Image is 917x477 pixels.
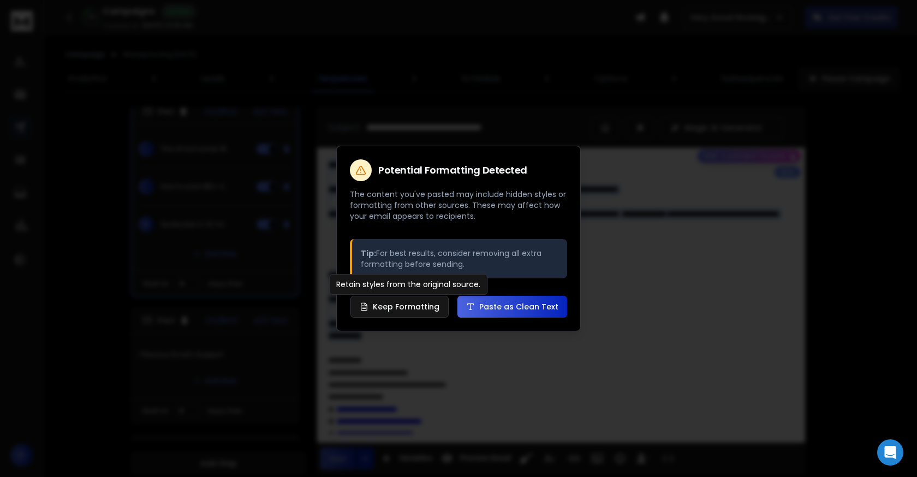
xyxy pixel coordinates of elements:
[350,189,567,222] p: The content you've pasted may include hidden styles or formatting from other sources. These may a...
[378,165,527,175] h2: Potential Formatting Detected
[877,439,903,466] div: Open Intercom Messenger
[350,296,449,318] button: Keep Formatting
[361,248,558,270] p: For best results, consider removing all extra formatting before sending.
[329,274,487,295] div: Retain styles from the original source.
[457,296,567,318] button: Paste as Clean Text
[361,248,376,259] strong: Tip:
